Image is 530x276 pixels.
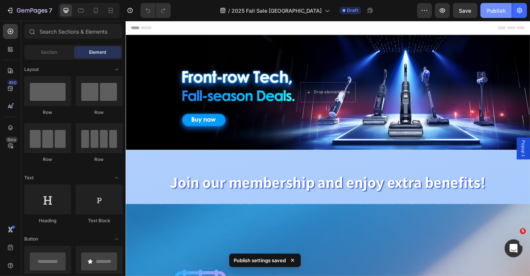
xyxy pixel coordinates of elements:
[24,156,71,163] div: Row
[231,7,322,15] span: 2025 Fall Sale [GEOGRAPHIC_DATA]
[49,6,52,15] p: 7
[24,174,34,181] span: Text
[76,109,123,116] div: Row
[24,236,38,242] span: Button
[453,3,477,18] button: Save
[487,7,505,15] div: Publish
[459,7,471,14] span: Save
[480,3,512,18] button: Publish
[505,239,523,257] iframe: Intercom live chat
[41,49,57,56] span: Section
[111,233,123,245] span: Toggle open
[141,3,171,18] div: Undo/Redo
[6,137,18,143] div: Beta
[111,63,123,75] span: Toggle open
[24,24,123,39] input: Search Sections & Elements
[234,257,286,264] p: Publish settings saved
[24,109,71,116] div: Row
[89,49,106,56] span: Element
[436,132,444,150] span: Popup 1
[24,217,71,224] div: Heading
[126,21,530,276] iframe: Design area
[3,3,56,18] button: 7
[520,228,526,234] span: 5
[228,7,230,15] span: /
[24,66,39,73] span: Layout
[76,156,123,163] div: Row
[76,217,123,224] div: Text Block
[347,7,358,14] span: Draft
[111,172,123,184] span: Toggle open
[208,76,248,82] div: Drop element here
[7,80,18,86] div: 450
